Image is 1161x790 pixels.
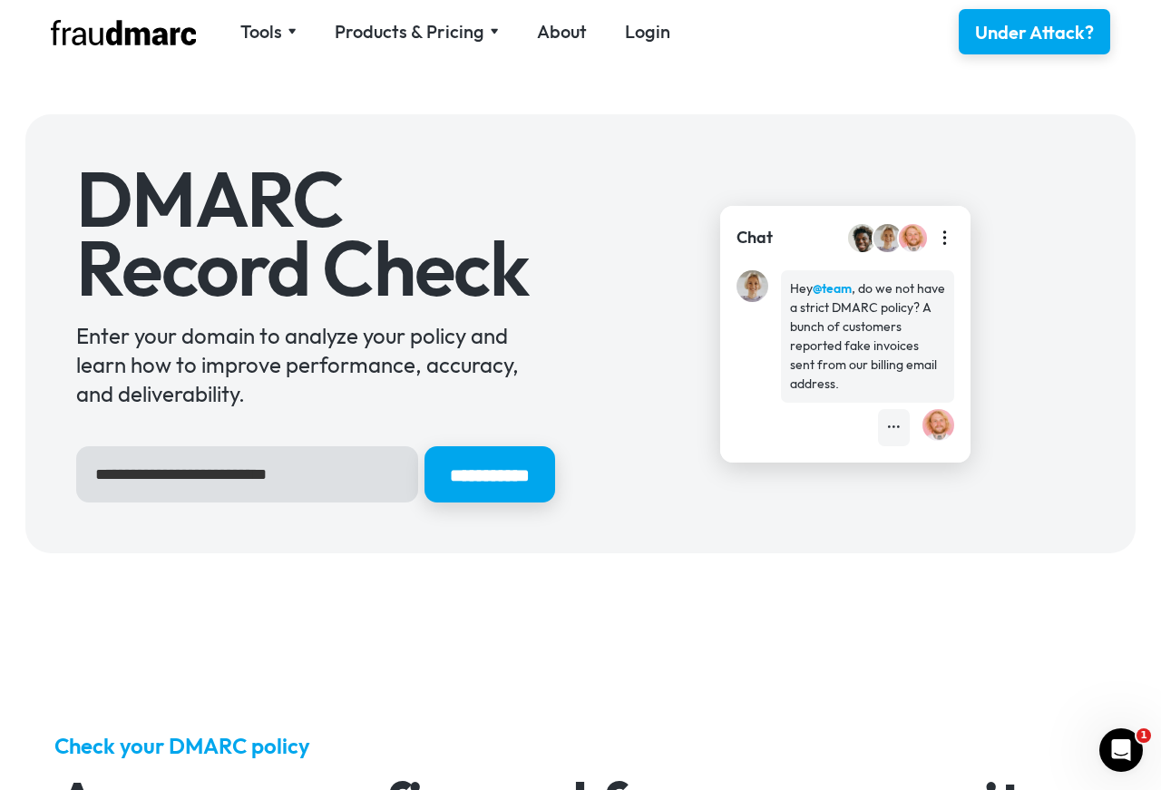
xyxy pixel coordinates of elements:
h1: DMARC Record Check [76,165,555,302]
div: Products & Pricing [335,19,484,44]
div: Tools [240,19,282,44]
strong: @team [813,280,852,297]
a: About [537,19,587,44]
form: Hero Sign Up Form [76,446,555,502]
h5: Check your DMARC policy [54,731,1107,760]
div: Hey , do we not have a strict DMARC policy? A bunch of customers reported fake invoices sent from... [790,279,945,394]
span: 1 [1137,728,1151,743]
div: Chat [737,226,773,249]
div: Products & Pricing [335,19,499,44]
div: Under Attack? [975,20,1094,45]
div: Tools [240,19,297,44]
div: Enter your domain to analyze your policy and learn how to improve performance, accuracy, and deli... [76,321,555,408]
a: Login [625,19,670,44]
a: Under Attack? [959,9,1110,54]
iframe: Intercom live chat [1099,728,1143,772]
div: ••• [887,418,901,437]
